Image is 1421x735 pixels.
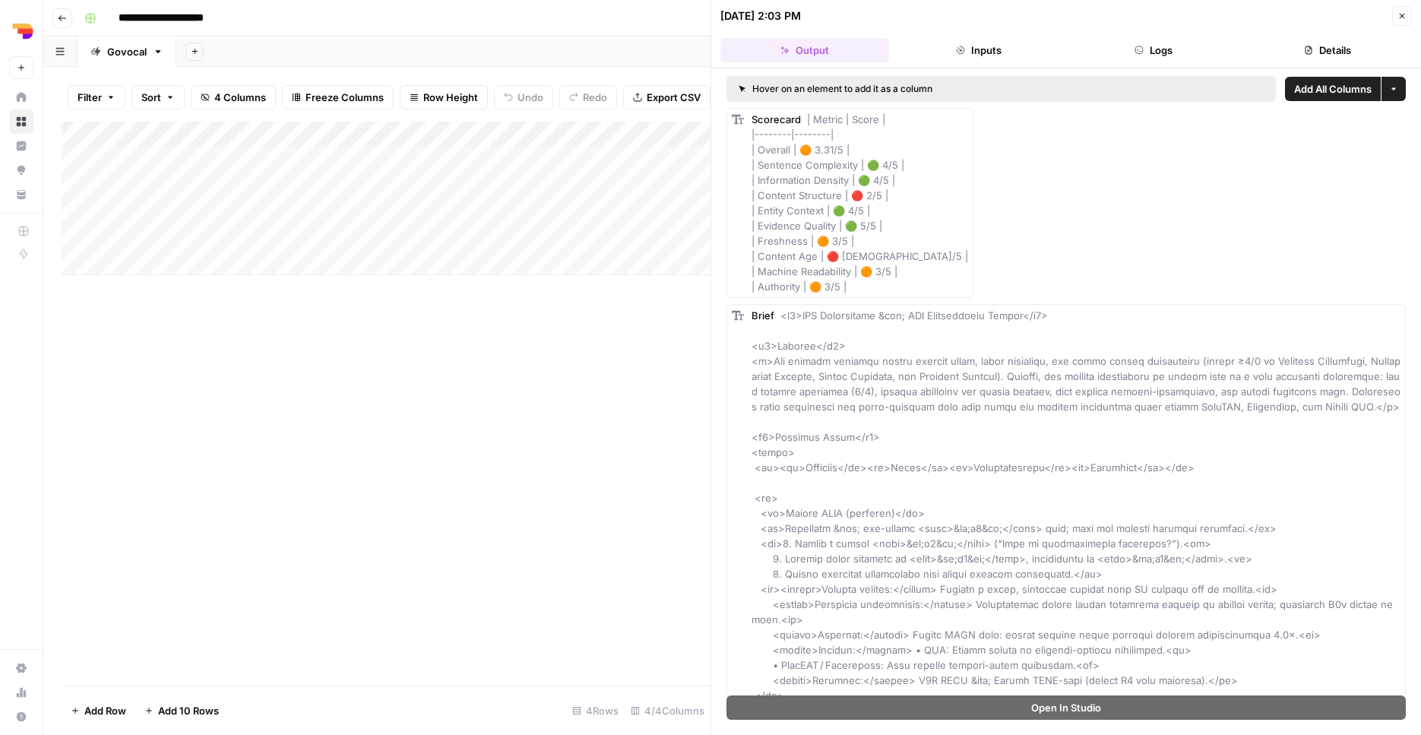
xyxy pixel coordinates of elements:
[9,134,33,158] a: Insights
[494,85,553,109] button: Undo
[9,12,33,50] button: Workspace: Depends
[1285,77,1381,101] button: Add All Columns
[1294,81,1372,97] span: Add All Columns
[1031,700,1101,715] span: Open In Studio
[78,90,102,105] span: Filter
[625,699,710,723] div: 4/4 Columns
[1244,38,1413,62] button: Details
[752,113,968,293] span: | Metric | Score | |--------|--------| | Overall | 🟠 3.31/5 | | Sentence Complexity | 🟢 4/5 | | I...
[9,182,33,207] a: Your Data
[726,695,1406,720] button: Open In Studio
[68,85,125,109] button: Filter
[720,8,801,24] div: [DATE] 2:03 PM
[191,85,276,109] button: 4 Columns
[214,90,266,105] span: 4 Columns
[752,113,801,125] span: Scorecard
[305,90,384,105] span: Freeze Columns
[559,85,617,109] button: Redo
[78,36,176,67] a: Govocal
[9,680,33,705] a: Usage
[131,85,185,109] button: Sort
[84,703,126,718] span: Add Row
[752,309,774,322] span: Brief
[9,158,33,182] a: Opportunities
[517,90,543,105] span: Undo
[623,85,710,109] button: Export CSV
[62,699,135,723] button: Add Row
[135,699,228,723] button: Add 10 Rows
[423,90,478,105] span: Row Height
[566,699,625,723] div: 4 Rows
[9,85,33,109] a: Home
[9,109,33,134] a: Browse
[141,90,161,105] span: Sort
[282,85,394,109] button: Freeze Columns
[400,85,488,109] button: Row Height
[158,703,219,718] span: Add 10 Rows
[107,44,147,59] div: Govocal
[9,656,33,680] a: Settings
[647,90,701,105] span: Export CSV
[9,705,33,729] button: Help + Support
[9,17,36,45] img: Depends Logo
[720,38,889,62] button: Output
[739,82,1098,96] div: Hover on an element to add it as a column
[895,38,1064,62] button: Inputs
[583,90,607,105] span: Redo
[1069,38,1238,62] button: Logs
